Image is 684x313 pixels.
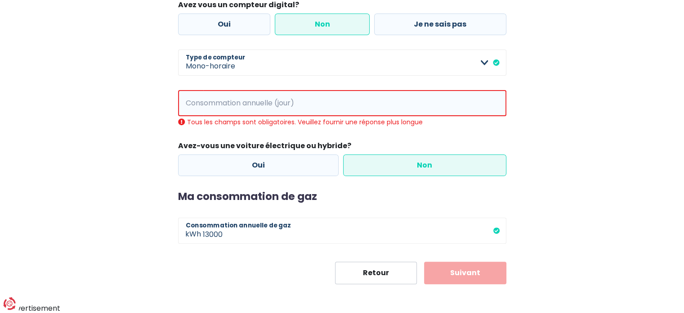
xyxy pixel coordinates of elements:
label: Oui [178,154,339,176]
label: Non [343,154,506,176]
label: Oui [178,14,271,35]
button: Retour [335,262,417,284]
label: Non [275,14,370,35]
span: kWh [178,90,203,116]
button: Suivant [424,262,506,284]
h2: Ma consommation de gaz [178,191,506,203]
label: Je ne sais pas [374,14,506,35]
legend: Avez-vous une voiture électrique ou hybride? [178,141,506,154]
span: kWh [178,218,203,244]
div: Tous les champs sont obligatoires. Veuillez fournir une réponse plus longue [178,118,506,126]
